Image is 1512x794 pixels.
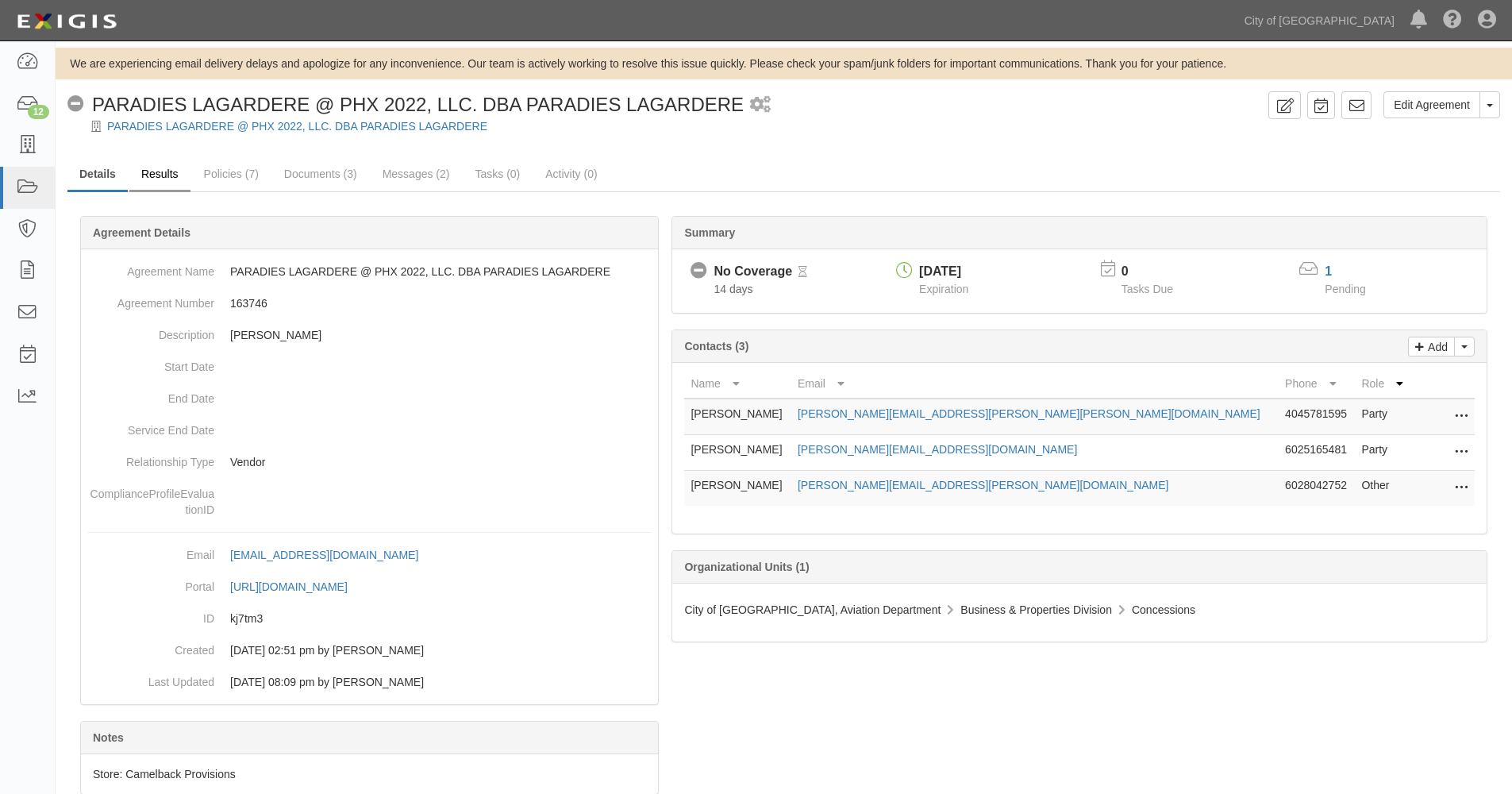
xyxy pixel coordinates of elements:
th: Name [684,369,791,399]
i: Help Center - Complianz [1443,11,1462,30]
div: 12 [28,105,49,119]
div: Store: Camelback Provisions [81,754,658,794]
th: Role [1355,369,1411,399]
span: Concessions [1132,603,1195,616]
b: Agreement Details [93,226,190,239]
a: [URL][DOMAIN_NAME] [230,580,365,593]
span: Pending [1325,283,1365,295]
a: Details [67,158,128,192]
a: [PERSON_NAME][EMAIL_ADDRESS][PERSON_NAME][DOMAIN_NAME] [798,479,1169,491]
td: 4045781595 [1279,399,1355,435]
i: No Coverage [67,96,84,113]
th: Email [791,369,1279,399]
i: No Coverage [691,263,707,279]
i: Pending Review [798,267,807,278]
dt: Created [87,634,214,658]
a: Edit Agreement [1383,91,1480,118]
span: City of [GEOGRAPHIC_DATA], Aviation Department [684,603,941,616]
div: PARADIES LAGARDERE @ PHX 2022, LLC. DBA PARADIES LAGARDERE [67,91,744,118]
th: Phone [1279,369,1355,399]
a: Policies (7) [192,158,271,190]
img: logo-5460c22ac91f19d4615b14bd174203de0afe785f0fc80cf4dbbc73dc1793850b.png [12,7,121,36]
i: 1 scheduled workflow [750,97,771,114]
dt: End Date [87,383,214,407]
td: [PERSON_NAME] [684,471,791,507]
a: Results [129,158,190,192]
span: PARADIES LAGARDERE @ PHX 2022, LLC. DBA PARADIES LAGARDERE [92,94,744,115]
dt: ID [87,603,214,626]
b: Organizational Units (1) [684,561,809,573]
dt: Last Updated [87,666,214,690]
dt: Service End Date [87,414,214,438]
a: 1 [1325,264,1332,278]
div: [EMAIL_ADDRESS][DOMAIN_NAME] [230,547,418,563]
dt: Email [87,539,214,563]
td: [PERSON_NAME] [684,435,791,471]
a: Tasks (0) [463,158,532,190]
dt: Start Date [87,351,214,375]
b: Notes [93,731,124,744]
dd: 163746 [87,287,652,319]
dt: ComplianceProfileEvaluationID [87,478,214,518]
span: Business & Properties Division [960,603,1112,616]
a: [PERSON_NAME][EMAIL_ADDRESS][PERSON_NAME][PERSON_NAME][DOMAIN_NAME] [798,407,1260,420]
span: Tasks Due [1121,283,1173,295]
a: Documents (3) [272,158,369,190]
dt: Relationship Type [87,446,214,470]
td: 6025165481 [1279,435,1355,471]
td: 6028042752 [1279,471,1355,507]
a: PARADIES LAGARDERE @ PHX 2022, LLC. DBA PARADIES LAGARDERE [107,120,487,133]
td: [PERSON_NAME] [684,399,791,435]
div: [DATE] [919,263,968,281]
p: 0 [1121,263,1193,281]
span: Expiration [919,283,968,295]
a: Activity (0) [533,158,609,190]
a: [PERSON_NAME][EMAIL_ADDRESS][DOMAIN_NAME] [798,443,1077,456]
dd: [DATE] 08:09 pm by [PERSON_NAME] [87,666,652,698]
a: Messages (2) [371,158,462,190]
dt: Agreement Number [87,287,214,311]
td: Party [1355,435,1411,471]
dd: Vendor [87,446,652,478]
p: [PERSON_NAME] [230,327,652,343]
p: Add [1424,337,1448,356]
td: Party [1355,399,1411,435]
a: City of [GEOGRAPHIC_DATA] [1237,5,1402,37]
dt: Portal [87,571,214,595]
div: We are experiencing email delivery delays and apologize for any inconvenience. Our team is active... [56,56,1512,71]
dd: [DATE] 02:51 pm by [PERSON_NAME] [87,634,652,666]
dt: Agreement Name [87,256,214,279]
a: [EMAIL_ADDRESS][DOMAIN_NAME] [230,549,436,561]
dt: Description [87,319,214,343]
a: Add [1408,337,1455,357]
b: Contacts (3) [684,340,748,353]
b: Summary [684,226,735,239]
td: Other [1355,471,1411,507]
span: Since 07/29/2025 [714,283,752,295]
dd: kj7tm3 [87,603,652,634]
div: No Coverage [714,263,792,281]
dd: PARADIES LAGARDERE @ PHX 2022, LLC. DBA PARADIES LAGARDERE [87,256,652,287]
